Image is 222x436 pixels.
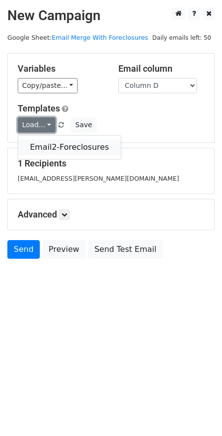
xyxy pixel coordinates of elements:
[18,103,60,113] a: Templates
[71,117,96,133] button: Save
[18,78,78,93] a: Copy/paste...
[42,240,85,259] a: Preview
[18,175,179,182] small: [EMAIL_ADDRESS][PERSON_NAME][DOMAIN_NAME]
[18,63,104,74] h5: Variables
[7,34,148,41] small: Google Sheet:
[173,389,222,436] iframe: Chat Widget
[18,158,204,169] h5: 1 Recipients
[7,7,215,24] h2: New Campaign
[7,240,40,259] a: Send
[149,34,215,41] a: Daily emails left: 50
[149,32,215,43] span: Daily emails left: 50
[118,63,204,74] h5: Email column
[88,240,163,259] a: Send Test Email
[52,34,148,41] a: Email Merge With Foreclosures
[18,209,204,220] h5: Advanced
[18,139,121,155] a: Email2-Foreclosures
[18,117,55,133] a: Load...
